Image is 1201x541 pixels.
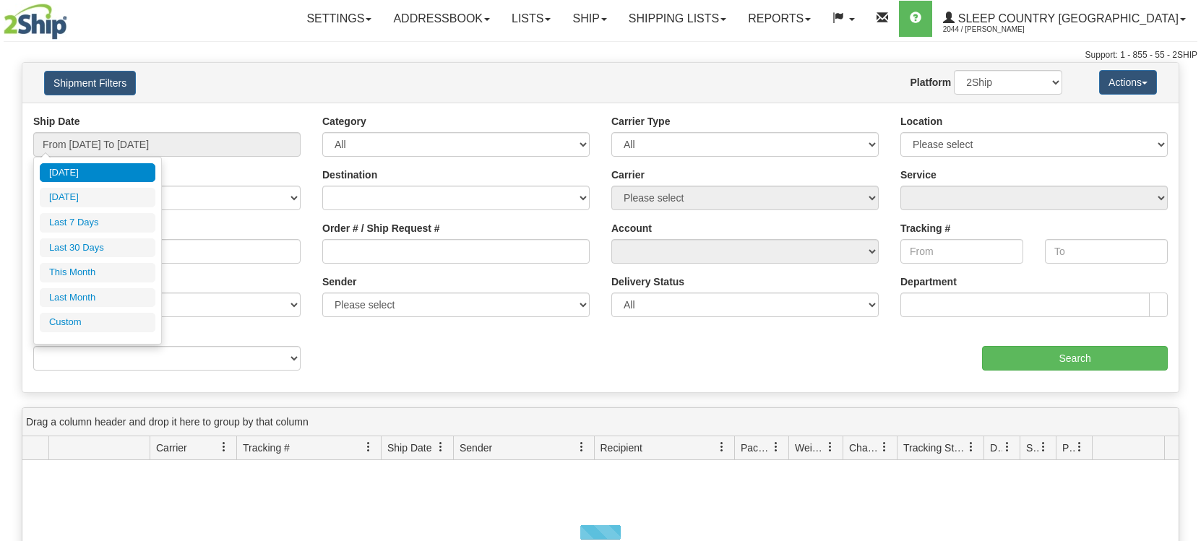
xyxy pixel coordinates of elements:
label: Destination [322,168,377,182]
input: Search [982,346,1168,371]
div: grid grouping header [22,408,1179,436]
span: Delivery Status [990,441,1002,455]
a: Settings [296,1,382,37]
span: Weight [795,441,825,455]
label: Location [900,114,942,129]
a: Delivery Status filter column settings [995,435,1020,459]
span: Carrier [156,441,187,455]
a: Tracking # filter column settings [356,435,381,459]
label: Sender [322,274,356,289]
a: Ship [561,1,617,37]
a: Tracking Status filter column settings [959,435,983,459]
label: Carrier [611,168,645,182]
label: Ship Date [33,114,80,129]
li: This Month [40,263,155,282]
span: Sender [460,441,492,455]
span: Ship Date [387,441,431,455]
a: Shipping lists [618,1,737,37]
label: Service [900,168,937,182]
span: Charge [849,441,879,455]
span: Sleep Country [GEOGRAPHIC_DATA] [955,12,1179,25]
span: Pickup Status [1062,441,1075,455]
li: Last 30 Days [40,238,155,258]
li: [DATE] [40,163,155,183]
a: Carrier filter column settings [212,435,236,459]
a: Pickup Status filter column settings [1067,435,1092,459]
label: Account [611,221,652,235]
label: Delivery Status [611,274,684,289]
input: From [900,239,1023,264]
span: Tracking # [243,441,290,455]
li: Last Month [40,288,155,308]
a: Ship Date filter column settings [429,435,453,459]
span: Tracking Status [903,441,966,455]
li: Last 7 Days [40,213,155,233]
span: Recipient [600,441,642,455]
a: Sender filter column settings [569,435,594,459]
label: Carrier Type [611,114,670,129]
li: Custom [40,313,155,332]
a: Recipient filter column settings [710,435,734,459]
label: Category [322,114,366,129]
a: Charge filter column settings [872,435,897,459]
label: Platform [910,75,951,90]
a: Sleep Country [GEOGRAPHIC_DATA] 2044 / [PERSON_NAME] [932,1,1197,37]
li: [DATE] [40,188,155,207]
div: Support: 1 - 855 - 55 - 2SHIP [4,49,1197,61]
a: Shipment Issues filter column settings [1031,435,1056,459]
a: Weight filter column settings [818,435,843,459]
label: Tracking # [900,221,950,235]
button: Shipment Filters [44,71,136,95]
input: To [1045,239,1168,264]
a: Reports [737,1,822,37]
iframe: chat widget [1168,196,1200,344]
img: logo2044.jpg [4,4,67,40]
label: Department [900,274,957,289]
a: Packages filter column settings [764,435,788,459]
span: 2044 / [PERSON_NAME] [943,22,1051,37]
span: Packages [741,441,771,455]
label: Order # / Ship Request # [322,221,440,235]
button: Actions [1099,70,1157,95]
a: Addressbook [382,1,501,37]
span: Shipment Issues [1026,441,1038,455]
a: Lists [501,1,561,37]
